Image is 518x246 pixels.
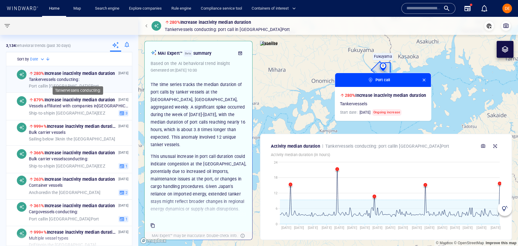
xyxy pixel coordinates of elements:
tspan: [DATE] [372,226,382,230]
span: Port call [29,83,45,88]
span: 3 [124,110,127,116]
h6: Sort by [17,56,29,62]
span: Port call [29,216,45,221]
span: DE [505,6,510,11]
p: Activity median duration [271,143,320,150]
span: Increase in activity median duration [34,71,115,76]
button: 1 [118,216,128,222]
span: in the [GEOGRAPHIC_DATA] [29,136,115,142]
span: Increase in activity median duration [34,150,115,155]
a: Map feedback [486,241,516,245]
span: in [GEOGRAPHIC_DATA] Port [29,216,99,222]
tspan: [DATE] [398,226,408,230]
a: OpenStreetMap [454,241,484,245]
h6: Start date: [340,109,402,116]
a: Compliance service tool [198,3,244,14]
span: 999+% [34,230,47,235]
tspan: [DATE] [412,226,422,230]
tspan: 18 [274,176,277,180]
p: behavioral trends (Past 30 days) [6,43,71,48]
p: MAI Expert™ summary [158,50,234,57]
p: [DATE] [118,123,128,129]
span: Port call [379,144,394,149]
tspan: [DATE] [425,226,434,230]
img: satellite [260,41,278,47]
span: Containers of interest [252,5,296,12]
span: Ship-to-ship [29,110,52,115]
span: Bulk carrier vessels conducting: [29,156,88,162]
a: Mapbox [436,241,453,245]
button: Rule engine [169,3,194,14]
button: DE [501,2,513,14]
h6: [DATE] [360,109,370,115]
a: Mapbox logo [140,237,167,244]
tspan: [DATE] [334,226,344,230]
span: 1 [124,216,127,222]
p: [DATE] [118,229,128,235]
span: in [GEOGRAPHIC_DATA] Port [29,83,99,89]
button: 2 [118,189,128,196]
p: [DATE] [118,176,128,182]
span: Tanker vessels [340,101,367,107]
a: Explore companies [127,3,164,14]
span: Increase in activity median duration [34,203,115,208]
iframe: Chat [492,219,513,241]
p: [DATE] [118,150,128,155]
tspan: [DATE] [294,226,304,230]
strong: 3,134 [6,43,16,48]
p: Based on the AI behavioral trend insight [151,60,246,67]
span: 263% [34,177,44,182]
tspan: 0 [276,222,277,226]
tspan: [DATE] [322,226,332,230]
h6: Date [30,56,38,62]
p: [DATE] [118,203,128,208]
a: Search engine [93,3,122,14]
span: 2 [124,190,127,195]
div: Beta [184,50,192,57]
span: in [GEOGRAPHIC_DATA] EEZ [29,163,105,169]
tspan: [DATE] [437,226,447,230]
p: Satellite [262,40,278,47]
p: Generated on: [151,67,197,74]
span: Sailing below 3kn [29,136,62,141]
tspan: [DATE] [360,226,370,230]
span: 280% [345,93,356,98]
p: This unusual increase in port call duration could indicate congestion at the [GEOGRAPHIC_DATA], p... [151,153,246,213]
span: Tanker vessels conducting: [29,77,79,82]
tspan: [DATE] [463,226,473,230]
div: Notification center [481,5,488,12]
span: Vessels affiliated with companies in [GEOGRAPHIC_DATA] conducting: [29,103,128,109]
span: Increase in activity median duration [345,93,426,98]
span: 999+% [34,124,47,129]
span: [DATE] 10:00 [175,68,197,72]
button: Home [44,3,64,14]
tspan: [DATE] [450,226,460,230]
button: 3 [118,110,128,116]
span: Increase in activity median duration [34,124,118,129]
span: Ship-to-ship [29,163,52,168]
span: Container vessels [29,183,63,188]
span: Increase in activity median duration [170,20,251,25]
tspan: 6 [276,207,277,211]
span: Increase in activity median duration [34,177,115,182]
canvas: Map [138,17,518,246]
span: 361% [34,203,44,208]
span: Bulk carrier vessels [29,130,66,135]
p: [DATE] [118,70,128,76]
span: 280% [34,71,44,76]
tspan: [DATE] [281,226,291,230]
span: in [GEOGRAPHIC_DATA] EEZ [29,110,105,116]
a: Map [71,3,85,14]
span: Increase in activity median duration [34,97,115,102]
span: 1 [124,163,127,169]
button: Containers of interest [249,3,301,14]
div: MAI Expert™ may be inaccurate. Double-check info. [151,232,239,240]
span: Port call [375,77,390,83]
span: 879% [34,97,44,102]
span: Cargo vessels conducting: [29,209,78,215]
button: 1 [118,163,128,169]
tspan: [DATE] [385,226,395,230]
